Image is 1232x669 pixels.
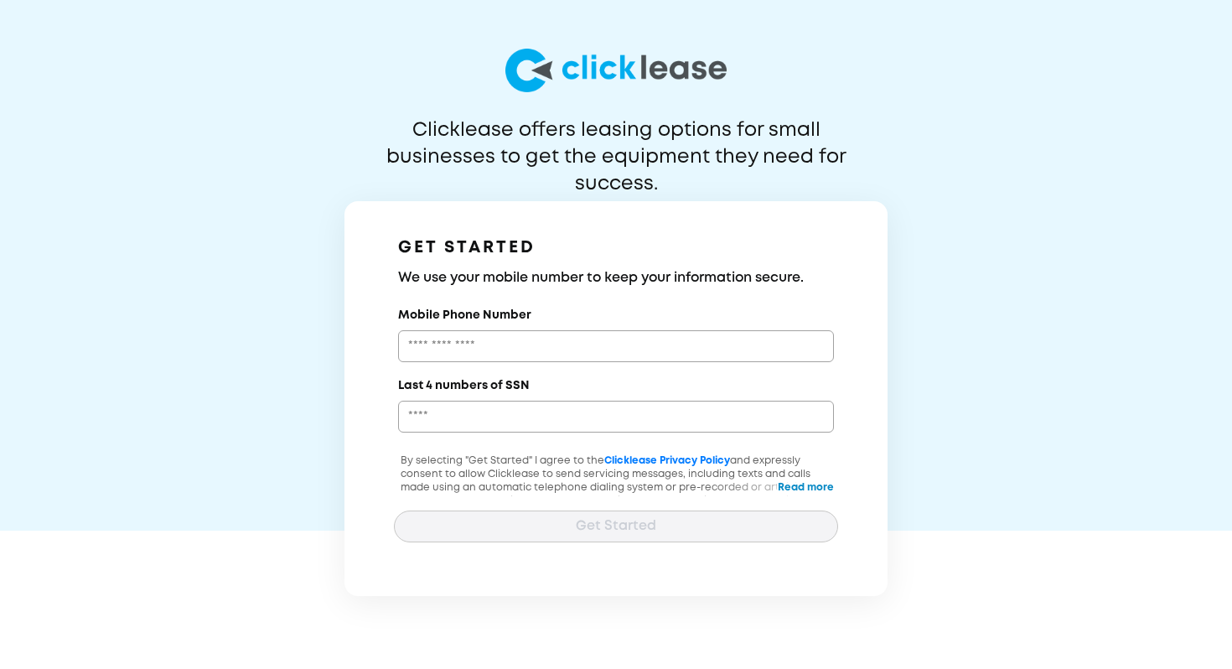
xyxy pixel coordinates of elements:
[398,377,530,394] label: Last 4 numbers of SSN
[345,117,887,171] p: Clicklease offers leasing options for small businesses to get the equipment they need for success.
[398,307,531,324] label: Mobile Phone Number
[604,456,730,465] a: Clicklease Privacy Policy
[394,511,838,542] button: Get Started
[398,235,834,262] h1: GET STARTED
[398,268,834,288] h3: We use your mobile number to keep your information secure.
[394,454,838,535] p: By selecting "Get Started" I agree to the and expressly consent to allow Clicklease to send servi...
[505,49,727,92] img: logo-larg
